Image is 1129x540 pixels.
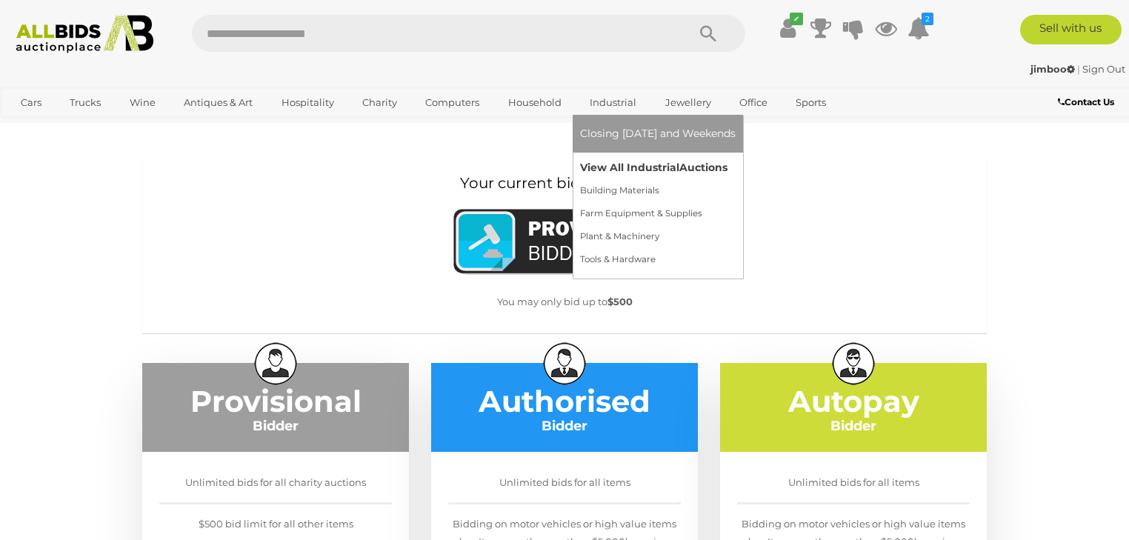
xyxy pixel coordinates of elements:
[453,206,677,279] img: ProvisionalBidder.png
[11,90,51,115] a: Cars
[1077,63,1080,75] span: |
[157,175,972,191] h1: Your current bidder status is
[830,418,876,434] b: Bidder
[777,15,799,41] a: ✔
[790,13,803,25] i: ✔
[580,90,646,115] a: Industrial
[542,418,587,434] b: Bidder
[120,90,165,115] a: Wine
[8,15,161,53] img: Allbids.com.au
[730,90,777,115] a: Office
[416,90,489,115] a: Computers
[788,383,919,419] b: Autopay
[157,293,972,310] p: You may only bid up to
[11,115,136,139] a: [GEOGRAPHIC_DATA]
[272,90,344,115] a: Hospitality
[786,90,836,115] a: Sports
[253,418,299,434] b: Bidder
[174,90,262,115] a: Antiques & Art
[253,341,298,385] img: low-small.png
[159,463,392,504] div: Unlimited bids for all charity auctions
[1030,63,1077,75] a: jimboo
[1058,96,1114,107] b: Contact Us
[190,383,362,419] b: Provisional
[1058,94,1118,110] a: Contact Us
[831,341,876,385] img: top-small.png
[1030,63,1075,75] strong: jimboo
[671,15,745,52] button: Search
[60,90,110,115] a: Trucks
[607,296,633,307] b: $500
[542,341,587,385] img: med-small.png
[479,383,650,419] b: Authorised
[737,463,970,504] div: Unlimited bids for all items
[656,90,721,115] a: Jewellery
[1020,15,1122,44] a: Sell with us
[353,90,407,115] a: Charity
[499,90,571,115] a: Household
[1082,63,1125,75] a: Sign Out
[448,463,681,504] div: Unlimited bids for all items
[922,13,933,25] i: 2
[907,15,930,41] a: 2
